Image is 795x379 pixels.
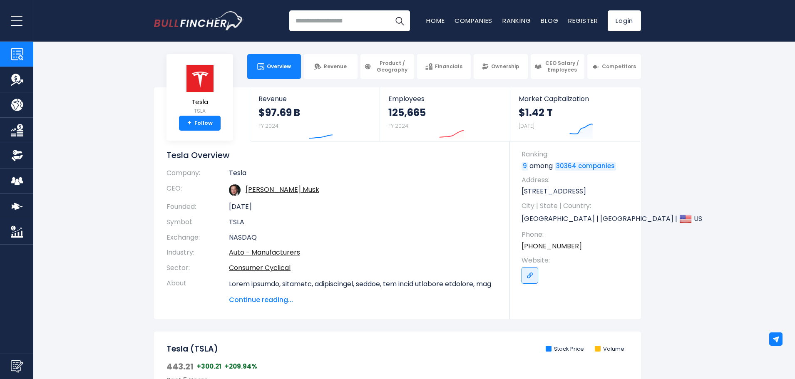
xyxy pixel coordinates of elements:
strong: 125,665 [388,106,426,119]
li: Stock Price [546,346,584,353]
span: +209.94% [225,362,257,371]
p: [GEOGRAPHIC_DATA] | [GEOGRAPHIC_DATA] | US [522,213,633,225]
a: Employees 125,665 FY 2024 [380,87,509,141]
span: CEO Salary / Employees [544,60,581,73]
span: Website: [522,256,633,265]
span: Address: [522,176,633,185]
button: Search [389,10,410,31]
span: City | State | Country: [522,201,633,211]
td: TSLA [229,215,497,230]
a: Revenue [304,54,358,79]
strong: $97.69 B [258,106,300,119]
span: Market Capitalization [519,95,632,103]
small: [DATE] [519,122,534,129]
span: Competitors [602,63,636,70]
th: Industry: [166,245,229,260]
th: About [166,276,229,305]
span: Overview [267,63,291,70]
span: Tesla [185,99,214,106]
h1: Tesla Overview [166,150,497,161]
a: +Follow [179,116,221,131]
a: Register [568,16,598,25]
a: [PHONE_NUMBER] [522,242,582,251]
a: Revenue $97.69 B FY 2024 [250,87,380,141]
small: FY 2024 [388,122,408,129]
th: Company: [166,169,229,181]
strong: + [187,119,191,127]
a: CEO Salary / Employees [531,54,584,79]
td: Tesla [229,169,497,181]
span: Product / Geography [374,60,410,73]
a: Home [426,16,445,25]
p: among [522,161,633,171]
a: Blog [541,16,558,25]
a: Market Capitalization $1.42 T [DATE] [510,87,640,141]
p: [STREET_ADDRESS] [522,187,633,196]
a: 9 [522,162,528,171]
a: ceo [246,185,319,194]
img: Bullfincher logo [154,11,244,30]
a: 30364 companies [555,162,616,171]
a: Consumer Cyclical [229,263,291,272]
span: Employees [388,95,501,103]
a: Ranking [502,16,531,25]
span: Ownership [491,63,519,70]
a: Tesla TSLA [185,64,215,116]
a: Login [608,10,641,31]
span: Ranking: [522,150,633,159]
td: NASDAQ [229,230,497,245]
img: elon-musk.jpg [229,184,241,196]
span: Phone: [522,230,633,239]
h2: Tesla (TSLA) [166,344,218,354]
li: Volume [595,346,624,353]
small: FY 2024 [258,122,278,129]
span: Continue reading... [229,295,497,305]
img: Ownership [11,149,23,162]
a: Go to link [522,267,538,284]
span: Revenue [258,95,371,103]
strong: $1.42 T [519,106,553,119]
a: Ownership [474,54,527,79]
th: Sector: [166,260,229,276]
a: Go to homepage [154,11,243,30]
a: Companies [455,16,492,25]
th: Founded: [166,199,229,215]
a: Overview [247,54,301,79]
th: CEO: [166,181,229,199]
span: 443.21 [166,361,194,372]
span: +300.21 [197,362,221,371]
span: Revenue [324,63,347,70]
th: Symbol: [166,215,229,230]
a: Financials [417,54,471,79]
small: TSLA [185,107,214,115]
a: Competitors [587,54,641,79]
span: Financials [435,63,462,70]
th: Exchange: [166,230,229,245]
td: [DATE] [229,199,497,215]
a: Product / Geography [360,54,414,79]
a: Auto - Manufacturers [229,248,300,257]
